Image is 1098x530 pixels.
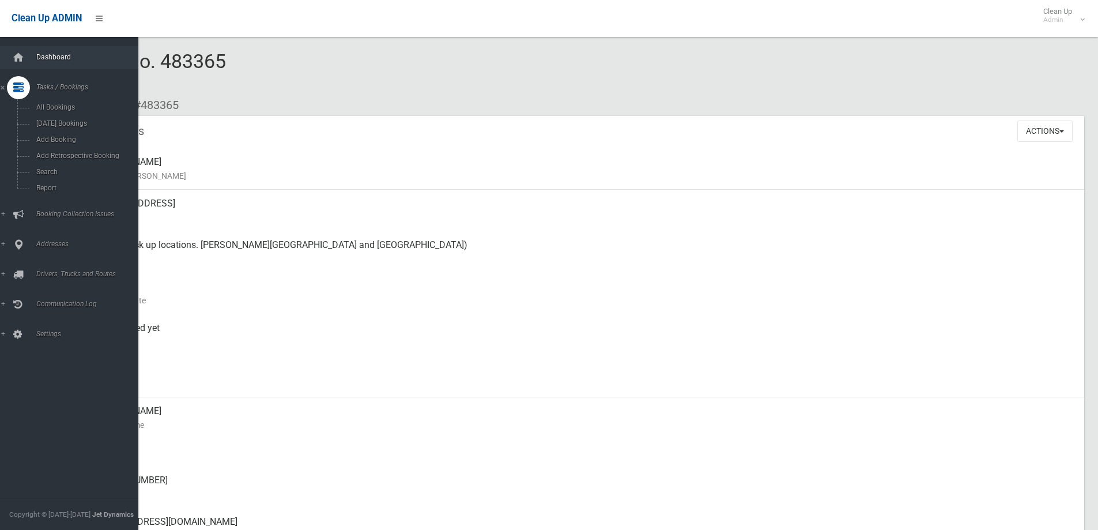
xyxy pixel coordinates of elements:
div: Not collected yet [92,314,1075,356]
div: [STREET_ADDRESS] [92,190,1075,231]
span: Booking No. 483365 [51,50,226,95]
span: Copyright © [DATE]-[DATE] [9,510,90,518]
small: Pickup Point [92,252,1075,266]
strong: Jet Dynamics [92,510,134,518]
small: Address [92,211,1075,224]
small: Name of [PERSON_NAME] [92,169,1075,183]
small: Admin [1043,16,1072,24]
button: Actions [1017,121,1073,142]
small: Zone [92,377,1075,390]
span: Dashboard [33,53,147,61]
small: Mobile [92,446,1075,460]
div: [PHONE_NUMBER] [92,467,1075,508]
small: Collection Date [92,294,1075,307]
span: Add Booking [33,136,137,144]
span: Drivers, Trucks and Routes [33,270,147,278]
span: Communication Log [33,300,147,308]
small: Contact Name [92,418,1075,432]
div: Other (2 pick up locations. [PERSON_NAME][GEOGRAPHIC_DATA] and [GEOGRAPHIC_DATA]) [92,231,1075,273]
span: [DATE] Bookings [33,119,137,127]
span: Addresses [33,240,147,248]
div: [PERSON_NAME] [92,397,1075,439]
span: Clean Up ADMIN [12,13,82,24]
span: Booking Collection Issues [33,210,147,218]
li: #483365 [126,95,179,116]
span: All Bookings [33,103,137,111]
div: [DATE] [92,273,1075,314]
span: Add Retrospective Booking [33,152,137,160]
span: Report [33,184,137,192]
div: [DATE] [92,356,1075,397]
small: Collected At [92,335,1075,349]
div: [PERSON_NAME] [92,148,1075,190]
span: Search [33,168,137,176]
small: Landline [92,487,1075,501]
span: Settings [33,330,147,338]
span: Tasks / Bookings [33,83,147,91]
span: Clean Up [1037,7,1084,24]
